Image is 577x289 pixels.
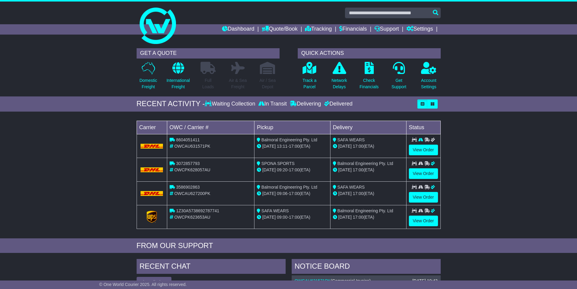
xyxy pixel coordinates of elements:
[139,62,157,93] a: DomesticFreight
[353,215,363,220] span: 17:00
[176,161,200,166] span: 3072857793
[257,190,328,197] div: - (ETA)
[353,167,363,172] span: 17:00
[277,215,287,220] span: 09:00
[174,144,210,149] span: OWCAU631571PK
[137,99,205,108] div: RECENT ACTIVITY -
[406,24,433,35] a: Settings
[337,161,393,166] span: Balmoral Engineering Pty. Ltd
[289,144,300,149] span: 17:00
[262,144,276,149] span: [DATE]
[277,167,287,172] span: 09:20
[137,277,171,287] button: View All Chats
[409,192,438,203] a: View Order
[374,24,399,35] a: Support
[421,62,437,93] a: AccountSettings
[323,101,353,107] div: Delivered
[254,121,330,134] td: Pickup
[333,143,404,150] div: (ETA)
[409,145,438,155] a: View Order
[289,167,300,172] span: 17:00
[137,121,167,134] td: Carrier
[421,77,436,90] p: Account Settings
[337,137,365,142] span: SAFA WEARS
[359,62,379,93] a: CheckFinancials
[99,282,187,287] span: © One World Courier 2025. All rights reserved.
[302,62,317,93] a: Track aParcel
[338,144,352,149] span: [DATE]
[229,77,247,90] p: Air & Sea Freight
[298,48,441,59] div: QUICK ACTIONS
[137,241,441,250] div: FROM OUR SUPPORT
[137,259,286,275] div: RECENT CHAT
[257,214,328,220] div: - (ETA)
[176,208,219,213] span: 1Z30A5738692787741
[167,77,190,90] p: International Freight
[289,215,300,220] span: 17:00
[333,167,404,173] div: (ETA)
[360,77,379,90] p: Check Financials
[391,77,406,90] p: Get Support
[261,208,289,213] span: SAFA WEARS
[176,137,200,142] span: 8604051411
[260,77,276,90] p: Air / Sea Depot
[292,259,441,275] div: NOTICE BOARD
[406,121,440,134] td: Status
[174,191,210,196] span: OWCAU627200PK
[141,167,163,172] img: DHL.png
[333,214,404,220] div: (ETA)
[262,191,276,196] span: [DATE]
[222,24,254,35] a: Dashboard
[167,121,254,134] td: OWC / Carrier #
[333,190,404,197] div: (ETA)
[337,185,365,190] span: SAFA WEARS
[409,168,438,179] a: View Order
[331,77,347,90] p: Network Delays
[262,167,276,172] span: [DATE]
[262,215,276,220] span: [DATE]
[174,167,210,172] span: OWCPK628057AU
[338,167,352,172] span: [DATE]
[261,161,294,166] span: SPONA SPORTS
[338,215,352,220] span: [DATE]
[295,278,331,283] a: OWCAU631571PK
[141,144,163,149] img: DHL.png
[205,101,257,107] div: Waiting Collection
[137,48,280,59] div: GET A QUOTE
[201,77,216,90] p: Full Loads
[353,191,363,196] span: 17:00
[261,185,317,190] span: Balmoral Engineering Pty. Ltd
[412,278,437,284] div: [DATE] 10:43
[391,62,406,93] a: GetSupport
[141,191,163,196] img: DHL.png
[305,24,332,35] a: Tracking
[277,144,287,149] span: 13:11
[303,77,317,90] p: Track a Parcel
[257,101,288,107] div: In Transit
[262,24,297,35] a: Quote/Book
[261,137,317,142] span: Balmoral Engineering Pty. Ltd
[337,208,393,213] span: Balmoral Engineering Pty. Ltd
[332,278,369,283] span: Commercial Invoice
[147,211,157,223] img: GetCarrierServiceLogo
[174,215,210,220] span: OWCPK623653AU
[338,191,352,196] span: [DATE]
[166,62,190,93] a: InternationalFreight
[176,185,200,190] span: 3586902863
[277,191,287,196] span: 09:06
[288,101,323,107] div: Delivering
[339,24,367,35] a: Financials
[409,216,438,226] a: View Order
[330,121,406,134] td: Delivery
[353,144,363,149] span: 17:00
[257,167,328,173] div: - (ETA)
[139,77,157,90] p: Domestic Freight
[257,143,328,150] div: - (ETA)
[295,278,438,284] div: ( )
[331,62,347,93] a: NetworkDelays
[289,191,300,196] span: 17:00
